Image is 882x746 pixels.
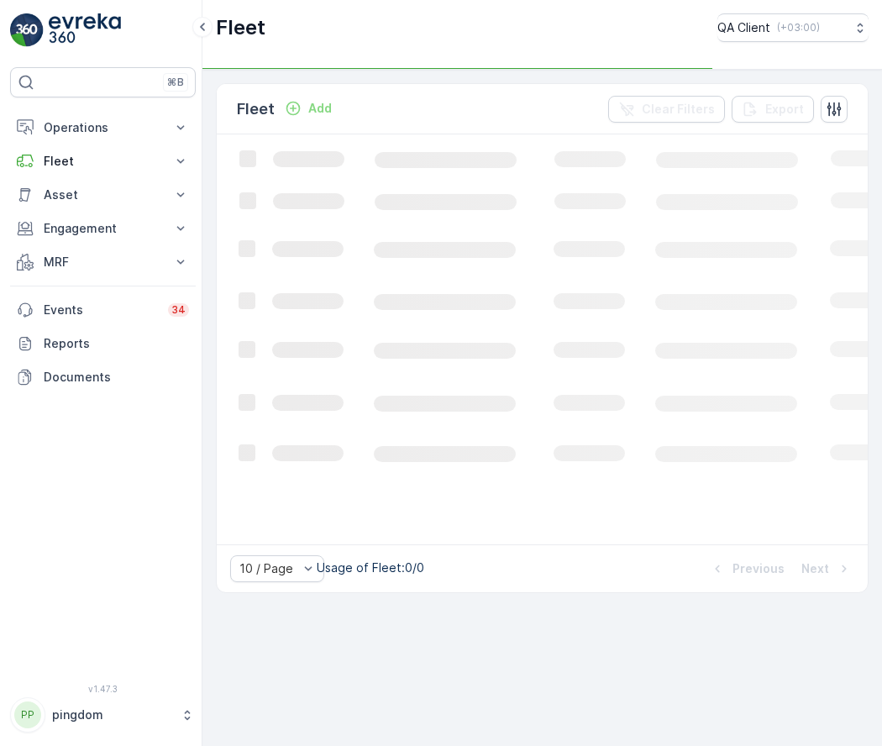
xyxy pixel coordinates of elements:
[237,97,275,121] p: Fleet
[317,559,424,576] p: Usage of Fleet : 0/0
[732,96,814,123] button: Export
[171,303,186,317] p: 34
[608,96,725,123] button: Clear Filters
[14,701,41,728] div: PP
[216,14,265,41] p: Fleet
[167,76,184,89] p: ⌘B
[44,153,162,170] p: Fleet
[308,100,332,117] p: Add
[10,684,196,694] span: v 1.47.3
[10,13,44,47] img: logo
[801,560,829,577] p: Next
[44,254,162,271] p: MRF
[44,186,162,203] p: Asset
[10,144,196,178] button: Fleet
[44,335,189,352] p: Reports
[10,212,196,245] button: Engagement
[765,101,804,118] p: Export
[44,220,162,237] p: Engagement
[732,560,785,577] p: Previous
[10,111,196,144] button: Operations
[10,360,196,394] a: Documents
[49,13,121,47] img: logo_light-DOdMpM7g.png
[707,559,786,579] button: Previous
[10,327,196,360] a: Reports
[52,707,172,723] p: pingdom
[717,13,869,42] button: QA Client(+03:00)
[10,178,196,212] button: Asset
[44,302,158,318] p: Events
[717,19,770,36] p: QA Client
[10,293,196,327] a: Events34
[800,559,854,579] button: Next
[44,119,162,136] p: Operations
[642,101,715,118] p: Clear Filters
[278,98,339,118] button: Add
[44,369,189,386] p: Documents
[10,245,196,279] button: MRF
[777,21,820,34] p: ( +03:00 )
[10,697,196,733] button: PPpingdom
